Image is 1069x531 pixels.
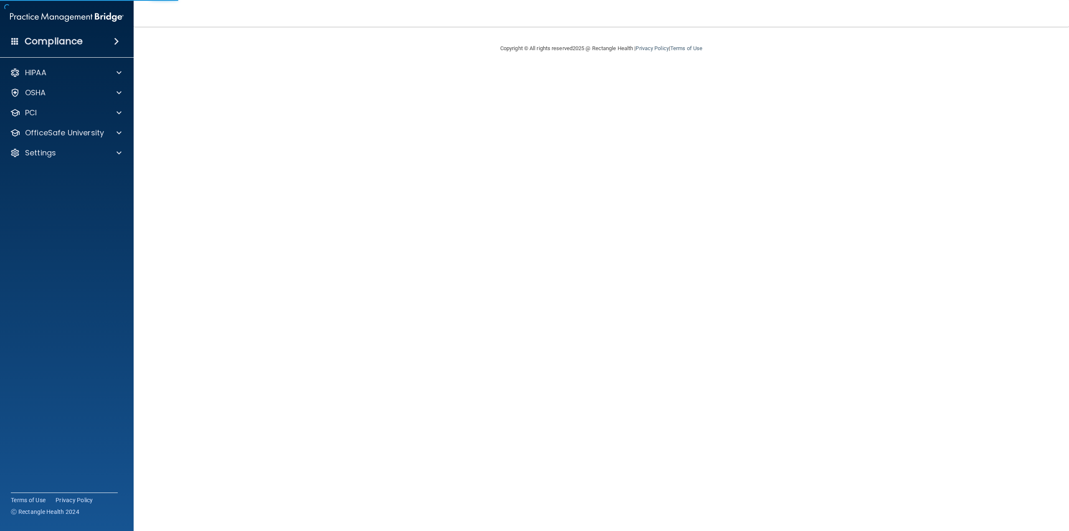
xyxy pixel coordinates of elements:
a: OfficeSafe University [10,128,122,138]
p: Settings [25,148,56,158]
a: Terms of Use [11,496,46,504]
h4: Compliance [25,36,83,47]
div: Copyright © All rights reserved 2025 @ Rectangle Health | | [449,35,754,62]
span: Ⓒ Rectangle Health 2024 [11,508,79,516]
a: HIPAA [10,68,122,78]
a: PCI [10,108,122,118]
a: OSHA [10,88,122,98]
p: OfficeSafe University [25,128,104,138]
p: PCI [25,108,37,118]
a: Privacy Policy [636,45,669,51]
a: Terms of Use [670,45,702,51]
p: OSHA [25,88,46,98]
img: PMB logo [10,9,124,25]
a: Settings [10,148,122,158]
a: Privacy Policy [56,496,93,504]
p: HIPAA [25,68,46,78]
